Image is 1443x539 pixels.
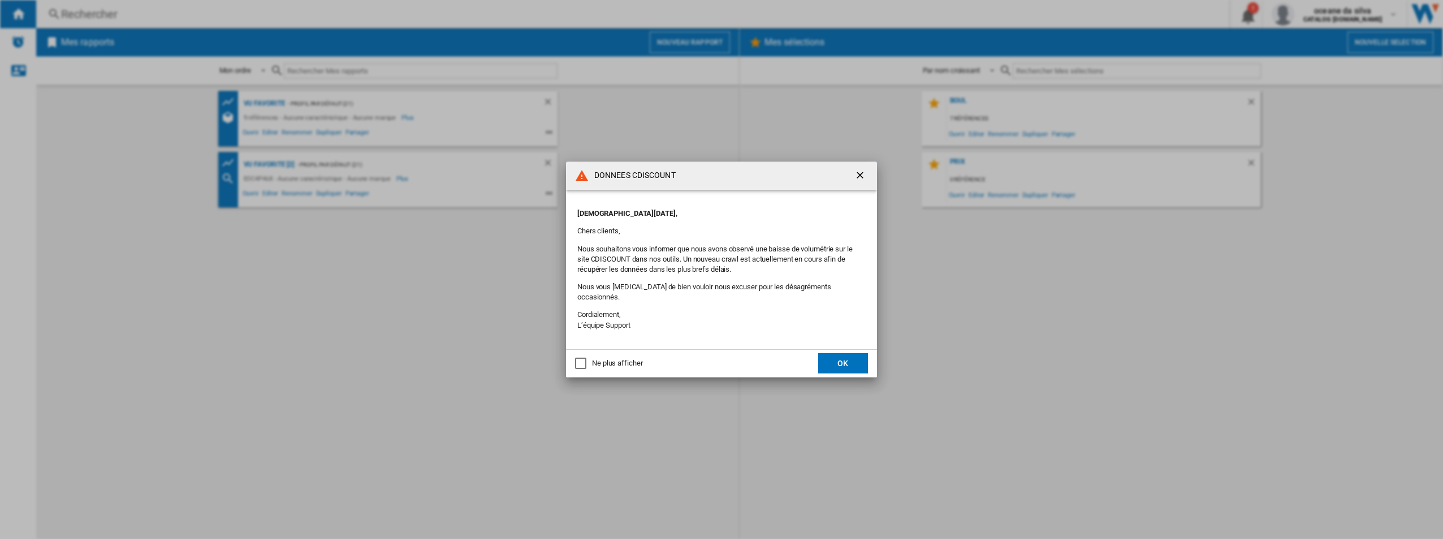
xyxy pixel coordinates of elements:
[577,244,866,275] p: Nous souhaitons vous informer que nous avons observé une baisse de volumétrie sur le site CDISCOU...
[577,310,866,330] p: Cordialement, L’équipe Support
[577,282,866,302] p: Nous vous [MEDICAL_DATA] de bien vouloir nous excuser pour les désagréments occasionnés.
[589,170,676,181] h4: DONNEES CDISCOUNT
[818,353,868,373] button: OK
[577,226,866,236] p: Chers clients,
[575,358,642,369] md-checkbox: Ne plus afficher
[854,169,868,183] ng-md-icon: getI18NText('BUTTONS.CLOSE_DIALOG')
[577,209,677,218] strong: [DEMOGRAPHIC_DATA][DATE],
[850,164,872,187] button: getI18NText('BUTTONS.CLOSE_DIALOG')
[592,358,642,368] div: Ne plus afficher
